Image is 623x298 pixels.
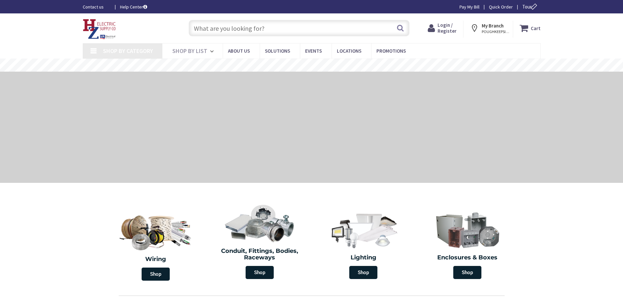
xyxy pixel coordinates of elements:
[522,4,539,10] span: Tour
[83,19,116,39] img: HZ Electric Supply
[349,266,377,279] span: Shop
[453,266,481,279] span: Shop
[103,47,153,55] span: Shop By Category
[470,22,507,34] div: My Branch POUGHKEEPSIE, [GEOGRAPHIC_DATA]
[337,48,361,54] span: Locations
[142,268,170,281] span: Shop
[83,4,110,10] a: Contact us
[189,20,409,36] input: What are you looking for?
[459,4,479,10] a: Pay My Bill
[228,48,250,54] span: About Us
[313,207,414,282] a: Lighting Shop
[317,254,411,261] h2: Lighting
[213,248,307,261] h2: Conduit, Fittings, Bodies, Raceways
[482,23,504,29] strong: My Branch
[520,22,541,34] a: Cart
[420,254,514,261] h2: Enclosures & Boxes
[305,48,322,54] span: Events
[246,266,274,279] span: Shop
[254,62,370,69] rs-layer: Free Same Day Pickup at 8 Locations
[376,48,406,54] span: Promotions
[489,4,513,10] a: Quick Order
[482,29,510,34] span: POUGHKEEPSIE, [GEOGRAPHIC_DATA]
[428,22,457,34] a: Login / Register
[104,207,208,284] a: Wiring Shop
[209,201,310,282] a: Conduit, Fittings, Bodies, Raceways Shop
[265,48,290,54] span: Solutions
[120,4,147,10] a: Help Center
[172,47,207,55] span: Shop By List
[107,256,205,263] h2: Wiring
[417,207,518,282] a: Enclosures & Boxes Shop
[438,22,457,34] span: Login / Register
[531,22,541,34] strong: Cart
